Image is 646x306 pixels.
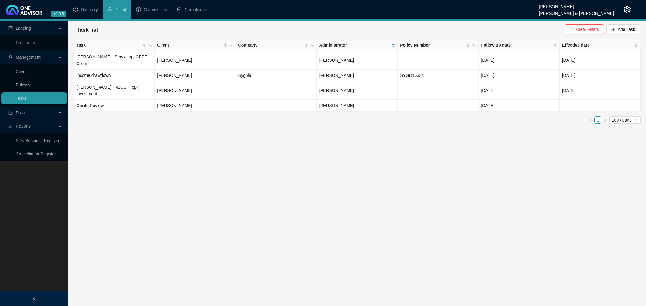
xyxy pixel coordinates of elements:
[589,118,592,122] span: left
[611,27,615,31] span: plus
[319,73,354,78] span: [PERSON_NAME]
[479,81,559,100] td: [DATE]
[539,8,614,15] div: [PERSON_NAME] & [PERSON_NAME]
[587,116,594,124] li: Previous Page
[16,69,29,74] a: Clients
[230,43,233,47] span: search
[319,42,389,48] span: Administrator
[16,83,30,87] a: Policies
[74,39,155,51] th: Task
[16,110,25,115] span: Data
[115,7,126,12] span: Client
[148,43,152,47] span: search
[603,118,607,122] span: right
[576,26,599,33] span: Clear Filters
[609,116,641,124] div: Page Size
[74,81,155,100] td: [PERSON_NAME] | NBUS Prop | Investment
[6,5,42,15] img: 2df55531c6924b55f21c4cf5d4484680-logo-light.svg
[155,100,236,112] td: [PERSON_NAME]
[472,43,476,47] span: search
[155,70,236,81] td: [PERSON_NAME]
[560,39,641,51] th: Effective date
[587,116,594,124] button: left
[601,116,609,124] button: right
[74,51,155,70] td: [PERSON_NAME] | Servicing | GEPF Claim
[16,96,27,101] a: Tasks
[155,39,236,51] th: Client
[177,7,182,12] span: safety
[319,58,354,63] span: [PERSON_NAME]
[76,42,141,48] span: Task
[479,51,559,70] td: [DATE]
[16,151,56,156] a: Cancellation Register
[136,7,141,12] span: dollar
[108,7,112,12] span: user
[236,70,317,81] td: Sygnia
[74,100,155,112] td: Onsite Review
[8,26,13,30] span: profile
[185,7,207,12] span: Compliance
[595,117,601,123] a: 1
[565,24,604,34] button: Clear Filters
[479,70,559,81] td: [DATE]
[155,51,236,70] td: [PERSON_NAME]
[51,11,66,17] span: v1.9.5
[16,40,37,45] a: Dashboard
[319,103,354,108] span: [PERSON_NAME]
[539,2,614,8] div: [PERSON_NAME]
[309,41,315,50] span: search
[319,88,354,93] span: [PERSON_NAME]
[612,117,638,123] span: 100 / page
[481,42,552,48] span: Follow up date
[569,27,574,31] span: filter
[32,297,36,301] span: left
[560,70,641,81] td: [DATE]
[391,43,395,47] span: filter
[398,70,479,81] td: SYGD16334
[147,41,153,50] span: search
[601,116,609,124] li: Next Page
[560,81,641,100] td: [DATE]
[16,138,60,143] a: New Business Register
[16,26,31,31] span: Landing
[400,42,465,48] span: Policy Number
[562,42,633,48] span: Effective date
[398,39,479,51] th: Policy Number
[310,43,314,47] span: search
[390,41,396,50] span: filter
[73,7,78,12] span: setting
[16,124,31,129] span: Reports
[238,42,303,48] span: Company
[155,81,236,100] td: [PERSON_NAME]
[228,41,234,50] span: search
[236,39,317,51] th: Company
[618,26,635,33] span: Add Task
[479,39,559,51] th: Follow up date
[606,24,640,34] button: Add Task
[8,124,13,128] span: line-chart
[624,6,631,13] span: setting
[157,42,222,48] span: Client
[479,100,559,112] td: [DATE]
[74,70,155,81] td: Income drawdown
[16,55,41,60] span: Management
[77,27,98,33] span: Task list
[144,7,167,12] span: Commission
[8,111,13,115] span: import
[560,51,641,70] td: [DATE]
[8,55,13,59] span: user
[471,41,477,50] span: search
[81,7,98,12] span: Directory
